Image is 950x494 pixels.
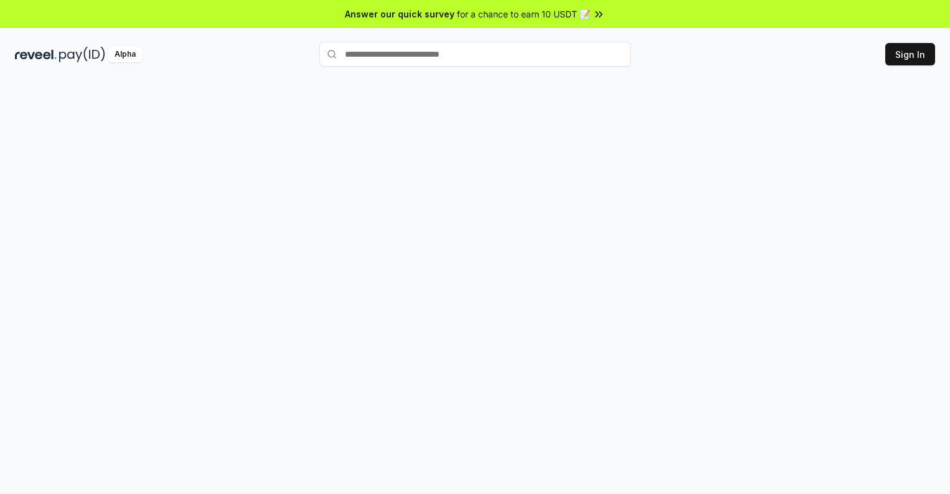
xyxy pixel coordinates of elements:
[885,43,935,65] button: Sign In
[59,47,105,62] img: pay_id
[457,7,590,21] span: for a chance to earn 10 USDT 📝
[345,7,454,21] span: Answer our quick survey
[108,47,143,62] div: Alpha
[15,47,57,62] img: reveel_dark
